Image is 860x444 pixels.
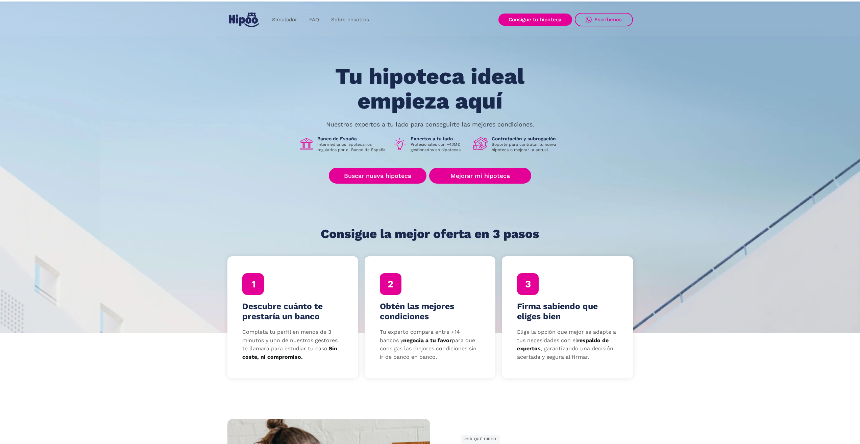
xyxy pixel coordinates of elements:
h1: Consigue la mejor oferta en 3 pasos [321,227,539,241]
a: Mejorar mi hipoteca [429,168,531,184]
h1: Expertos a tu lado [411,136,468,142]
a: home [227,10,261,30]
h1: Tu hipoteca ideal empieza aquí [302,64,558,113]
p: Intermediarios hipotecarios regulados por el Banco de España [317,142,387,153]
a: Buscar nueva hipoteca [329,168,426,184]
a: Consigue tu hipoteca [498,14,572,26]
p: Elige la opción que mejor se adapte a tus necesidades con el , garantizando una decisión acertada... [517,328,618,361]
div: Escríbenos [594,17,622,23]
strong: negocia a tu favor [403,337,452,344]
a: FAQ [303,13,325,26]
h4: Firma sabiendo que eliges bien [517,301,618,322]
p: Completa tu perfil en menos de 3 minutos y uno de nuestros gestores te llamará para estudiar tu c... [242,328,343,361]
h4: Obtén las mejores condiciones [380,301,481,322]
a: Simulador [266,13,303,26]
a: Sobre nosotros [325,13,375,26]
div: POR QUÉ HIPOO [461,435,500,444]
h4: Descubre cuánto te prestaría un banco [242,301,343,322]
p: Profesionales con +40M€ gestionados en hipotecas [411,142,468,153]
p: Nuestros expertos a tu lado para conseguirte las mejores condiciones. [326,122,534,127]
a: Escríbenos [575,13,633,26]
h1: Contratación y subrogación [492,136,561,142]
p: Tu experto compara entre +14 bancos y para que consigas las mejores condiciones sin ir de banco e... [380,328,481,361]
strong: Sin coste, ni compromiso. [242,345,337,360]
h1: Banco de España [317,136,387,142]
p: Soporte para contratar tu nueva hipoteca o mejorar la actual [492,142,561,153]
